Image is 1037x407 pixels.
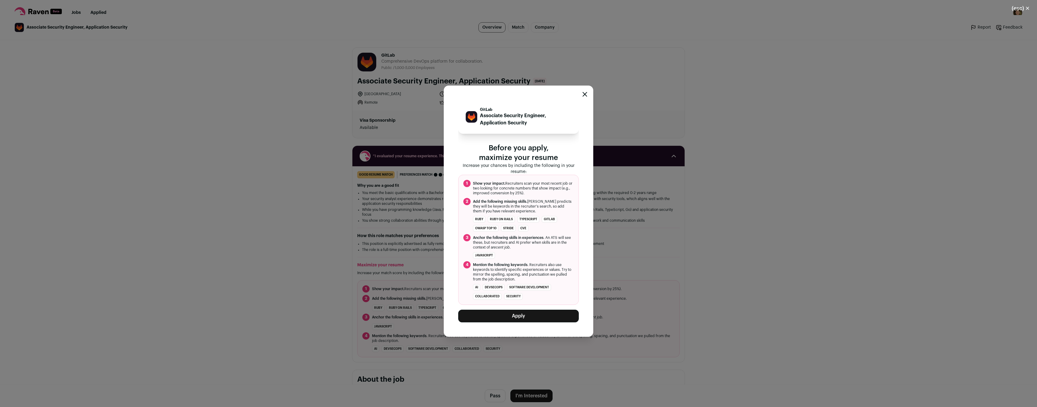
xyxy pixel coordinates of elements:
li: CVE [518,225,528,232]
span: [PERSON_NAME] predicts they will be keywords in the recruiter's search, so add them if you have r... [473,199,574,214]
li: GitLab [542,216,557,223]
p: Before you apply, maximize your resume [458,143,579,163]
li: Ruby [473,216,485,223]
p: GitLab [480,107,572,112]
li: DevSecOps [483,284,505,291]
button: Apply [458,310,579,322]
li: software development [507,284,551,291]
span: . An ATS will see these, but recruiters and AI prefer when skills are in the context of a [473,235,574,250]
span: . Recruiters also use keywords to identify specific experiences or values. Try to mirror the spel... [473,262,574,282]
li: collaborated [473,293,502,300]
span: Show your impact. [473,182,505,185]
li: Ruby on Rails [488,216,515,223]
p: Associate Security Engineer, Application Security [480,112,572,127]
li: AI [473,284,480,291]
img: f010367c920b3ef2949ccc9270fd211fc88b2a4dd05f6208a3f8971a9efb9c26.jpg [466,111,477,123]
span: Anchor the following skills in experiences [473,236,544,240]
p: Increase your chances by including the following in your resume: [458,163,579,175]
span: 1 [463,180,471,187]
li: STRIDE [501,225,516,232]
li: JavaScript [473,252,495,259]
span: 3 [463,234,471,241]
span: Mention the following keywords [473,263,528,267]
span: 2 [463,198,471,205]
span: Add the following missing skills. [473,200,527,203]
button: Close modal [1004,2,1037,15]
li: TypeScript [517,216,539,223]
button: Close modal [582,92,587,97]
li: security [504,293,523,300]
span: 4 [463,261,471,268]
li: OWASP Top 10 [473,225,499,232]
span: Recruiters scan your most recent job or two looking for concrete numbers that show impact (e.g., ... [473,181,574,196]
i: recent job. [493,246,511,249]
